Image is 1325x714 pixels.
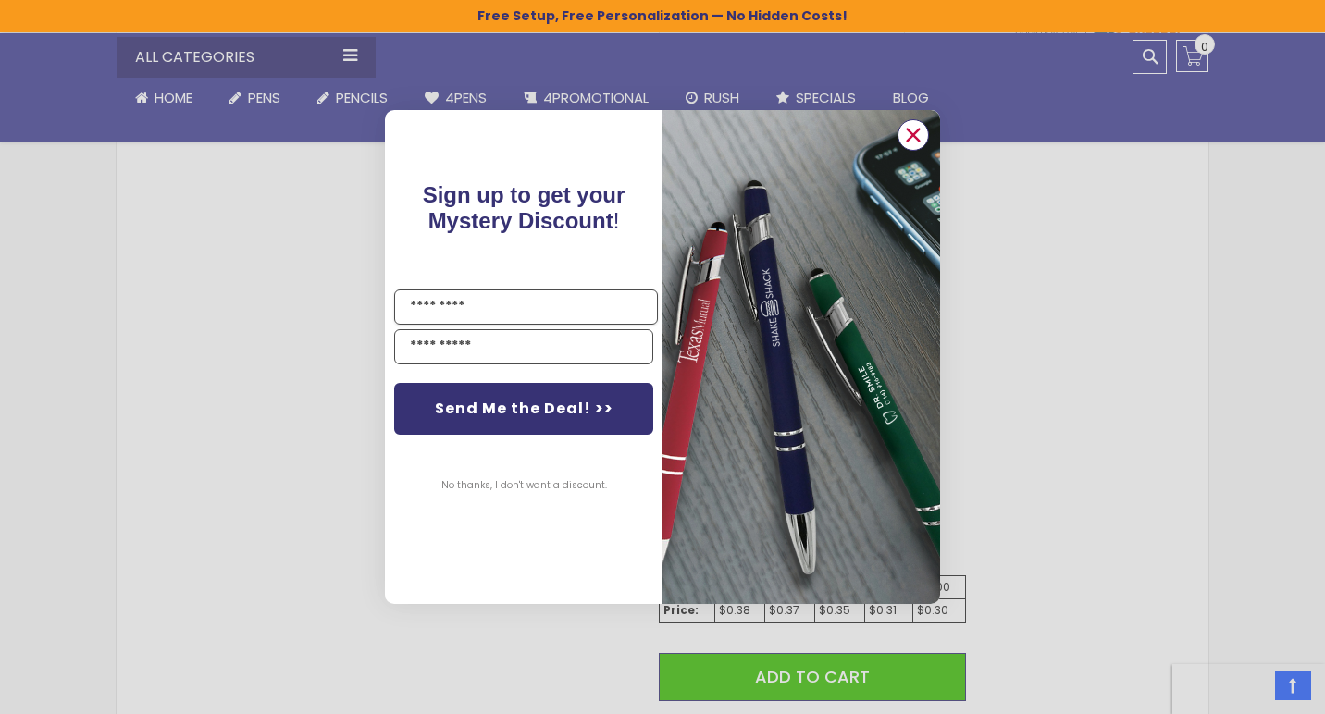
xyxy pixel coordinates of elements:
[898,119,929,151] button: Close dialog
[662,110,940,603] img: 081b18bf-2f98-4675-a917-09431eb06994.jpeg
[432,462,616,509] button: No thanks, I don't want a discount.
[1172,664,1325,714] iframe: Google Customer Reviews
[394,329,653,364] input: YOUR EMAIL
[423,182,625,233] span: !
[394,383,653,435] button: Send Me the Deal! >>
[423,182,625,233] span: Sign up to get your Mystery Discount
